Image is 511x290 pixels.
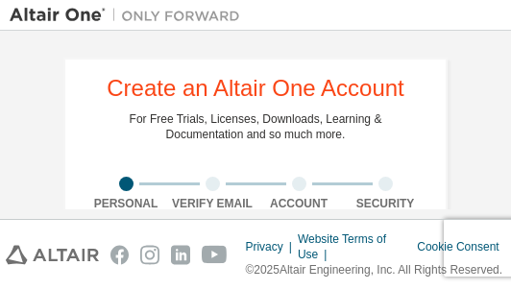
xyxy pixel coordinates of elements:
[245,239,297,254] div: Privacy
[255,196,342,227] div: Account Info
[245,262,505,278] p: © 2025 Altair Engineering, Inc. All Rights Reserved.
[6,245,99,265] img: altair_logo.svg
[417,239,505,254] div: Cookie Consent
[10,6,250,25] img: Altair One
[298,231,417,262] div: Website Terms of Use
[171,245,190,265] img: linkedin.svg
[130,111,382,142] div: For Free Trials, Licenses, Downloads, Learning & Documentation and so much more.
[110,245,130,265] img: facebook.svg
[169,196,255,211] div: Verify Email
[83,196,169,227] div: Personal Info
[202,245,228,265] img: youtube.svg
[342,196,428,227] div: Security Setup
[107,77,404,100] div: Create an Altair One Account
[140,245,159,265] img: instagram.svg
